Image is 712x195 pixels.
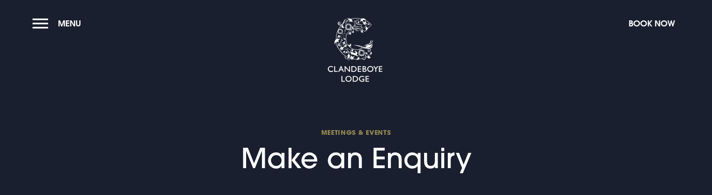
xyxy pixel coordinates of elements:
[32,13,86,33] button: Menu
[241,128,471,175] h1: Make an Enquiry
[58,18,81,29] span: Menu
[624,13,680,33] button: Book Now
[241,128,471,137] span: Meetings & Events
[327,18,383,83] img: Clandeboye Lodge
